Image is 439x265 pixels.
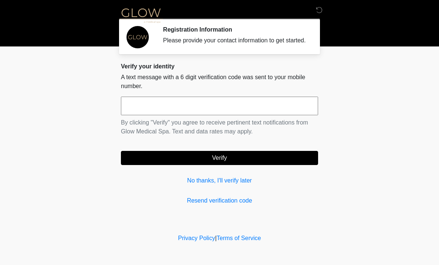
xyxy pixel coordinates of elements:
[121,196,318,205] a: Resend verification code
[121,151,318,165] button: Verify
[113,6,169,25] img: Glow Medical Spa Logo
[121,63,318,70] h2: Verify your identity
[121,73,318,91] p: A text message with a 6 digit verification code was sent to your mobile number.
[126,26,149,48] img: Agent Avatar
[217,235,261,241] a: Terms of Service
[163,36,307,45] div: Please provide your contact information to get started.
[215,235,217,241] a: |
[178,235,215,241] a: Privacy Policy
[121,176,318,185] a: No thanks, I'll verify later
[121,118,318,136] p: By clicking "Verify" you agree to receive pertinent text notifications from Glow Medical Spa. Tex...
